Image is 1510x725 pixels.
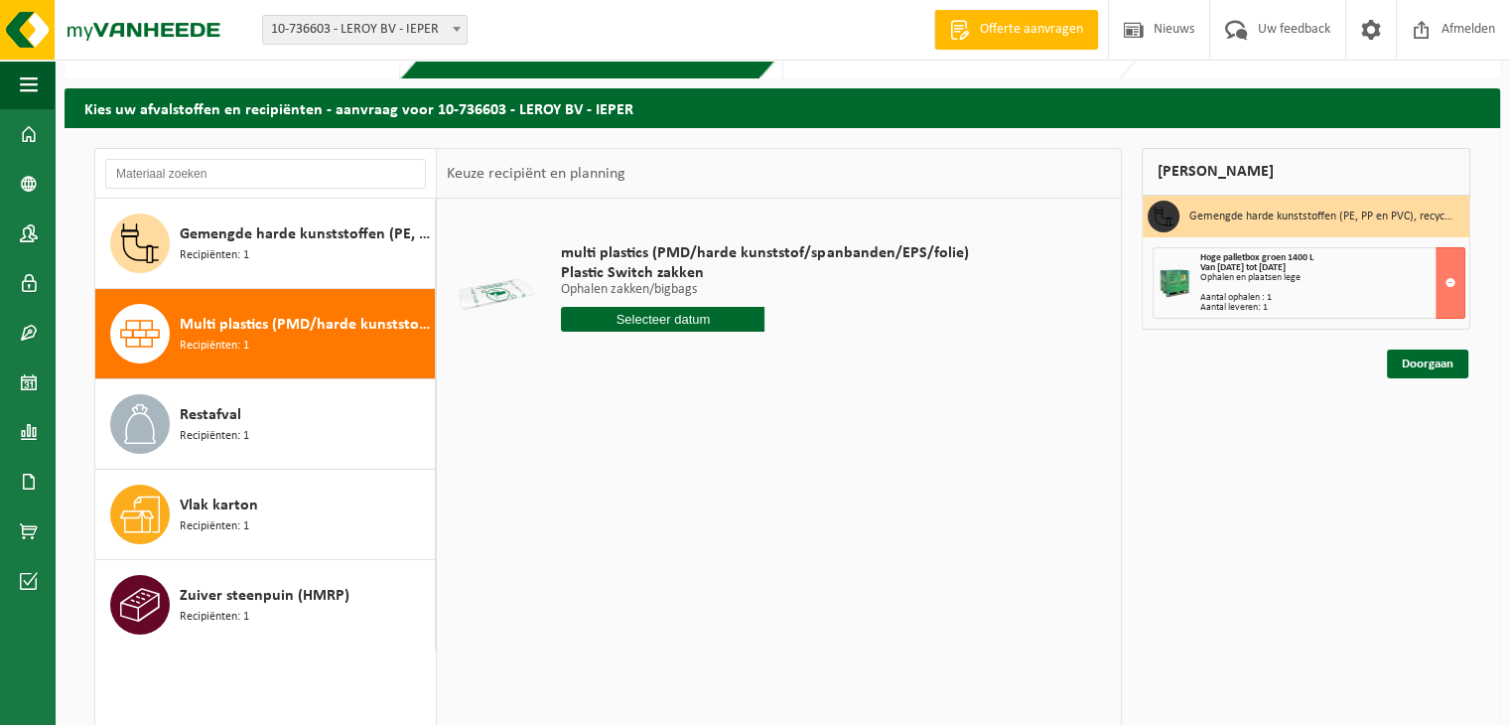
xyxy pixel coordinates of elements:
[934,10,1098,50] a: Offerte aanvragen
[1200,293,1465,303] div: Aantal ophalen : 1
[561,283,968,297] p: Ophalen zakken/bigbags
[1200,252,1313,263] span: Hoge palletbox groen 1400 L
[180,403,241,427] span: Restafval
[105,159,426,189] input: Materiaal zoeken
[975,20,1088,40] span: Offerte aanvragen
[561,243,968,263] span: multi plastics (PMD/harde kunststof/spanbanden/EPS/folie)
[180,246,249,265] span: Recipiënten: 1
[1200,273,1465,283] div: Ophalen en plaatsen lege
[1387,350,1468,378] a: Doorgaan
[180,337,249,356] span: Recipiënten: 1
[65,88,1500,127] h2: Kies uw afvalstoffen en recipiënten - aanvraag voor 10-736603 - LEROY BV - IEPER
[262,15,468,45] span: 10-736603 - LEROY BV - IEPER
[180,584,349,608] span: Zuiver steenpuin (HMRP)
[95,560,436,650] button: Zuiver steenpuin (HMRP) Recipiënten: 1
[1189,201,1455,232] h3: Gemengde harde kunststoffen (PE, PP en PVC), recycleerbaar (industrieel)
[95,470,436,560] button: Vlak karton Recipiënten: 1
[180,313,430,337] span: Multi plastics (PMD/harde kunststoffen/spanbanden/EPS/folie naturel/folie gemengd)
[180,517,249,536] span: Recipiënten: 1
[95,379,436,470] button: Restafval Recipiënten: 1
[561,263,968,283] span: Plastic Switch zakken
[95,289,436,379] button: Multi plastics (PMD/harde kunststoffen/spanbanden/EPS/folie naturel/folie gemengd) Recipiënten: 1
[180,427,249,446] span: Recipiënten: 1
[180,222,430,246] span: Gemengde harde kunststoffen (PE, PP en PVC), recycleerbaar (industrieel)
[263,16,467,44] span: 10-736603 - LEROY BV - IEPER
[1142,148,1471,196] div: [PERSON_NAME]
[95,199,436,289] button: Gemengde harde kunststoffen (PE, PP en PVC), recycleerbaar (industrieel) Recipiënten: 1
[1200,303,1465,313] div: Aantal leveren: 1
[437,149,635,199] div: Keuze recipiënt en planning
[561,307,764,332] input: Selecteer datum
[180,494,258,517] span: Vlak karton
[180,608,249,627] span: Recipiënten: 1
[1200,262,1286,273] strong: Van [DATE] tot [DATE]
